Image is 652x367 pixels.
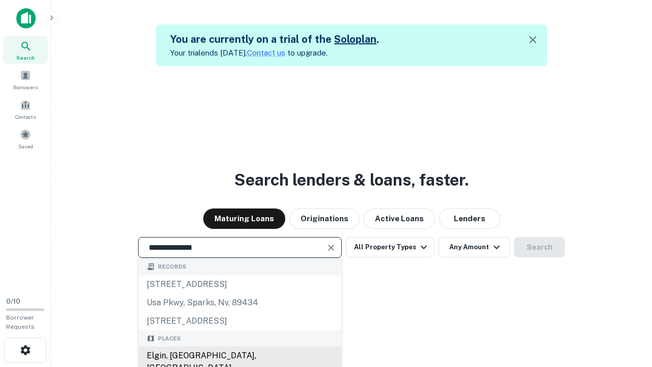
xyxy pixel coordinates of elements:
[3,36,48,64] a: Search
[334,33,376,45] a: Soloplan
[6,314,35,330] span: Borrower Requests
[3,125,48,152] a: Saved
[158,263,186,271] span: Records
[170,32,379,47] h5: You are currently on a trial of the .
[6,298,20,305] span: 0 / 10
[364,208,435,229] button: Active Loans
[324,241,338,255] button: Clear
[170,47,379,59] p: Your trial ends [DATE]. to upgrade.
[13,83,38,91] span: Borrowers
[139,294,341,312] div: usa pkwy, sparks, nv, 89434
[139,275,341,294] div: [STREET_ADDRESS]
[15,113,36,121] span: Contacts
[18,142,33,150] span: Saved
[3,66,48,93] a: Borrowers
[439,208,500,229] button: Lenders
[247,48,285,57] a: Contact us
[439,237,510,257] button: Any Amount
[158,334,181,343] span: Places
[16,8,36,29] img: capitalize-icon.png
[16,54,35,62] span: Search
[3,95,48,123] a: Contacts
[139,312,341,330] div: [STREET_ADDRESS]
[234,168,469,192] h3: Search lenders & loans, faster.
[346,237,434,257] button: All Property Types
[601,285,652,334] iframe: Chat Widget
[289,208,360,229] button: Originations
[203,208,285,229] button: Maturing Loans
